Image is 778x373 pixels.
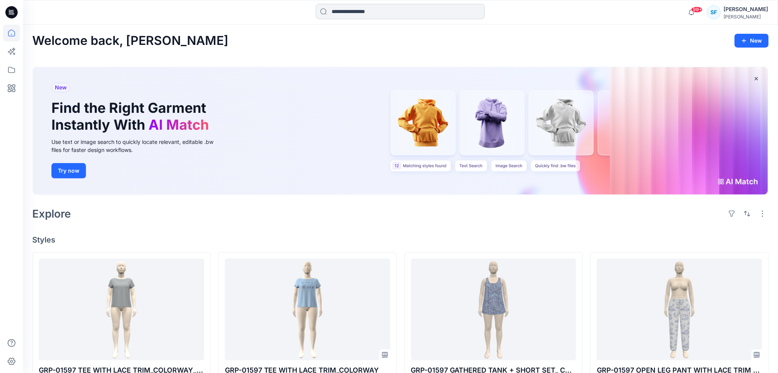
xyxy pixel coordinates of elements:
[724,14,768,20] div: [PERSON_NAME]
[724,5,768,14] div: [PERSON_NAME]
[735,34,769,48] button: New
[39,259,204,360] a: GRP-01597 TEE WITH LACE TRIM_COLORWAY_REV3
[691,7,703,13] span: 99+
[51,100,213,133] h1: Find the Right Garment Instantly With
[707,5,721,19] div: SF
[51,138,224,154] div: Use text or image search to quickly locate relevant, editable .bw files for faster design workflows.
[149,116,209,133] span: AI Match
[225,259,390,360] a: GRP-01597 TEE WITH LACE TRIM_COLORWAY
[411,259,576,360] a: GRP-01597 GATHERED TANK + SHORT SET_ COLORWAY REV3
[55,83,67,92] span: New
[51,163,86,178] button: Try now
[32,235,769,244] h4: Styles
[597,259,762,360] a: GRP-01597 OPEN LEG PANT WITH LACE TRIM COLORWAY REV3
[32,34,228,48] h2: Welcome back, [PERSON_NAME]
[32,208,71,220] h2: Explore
